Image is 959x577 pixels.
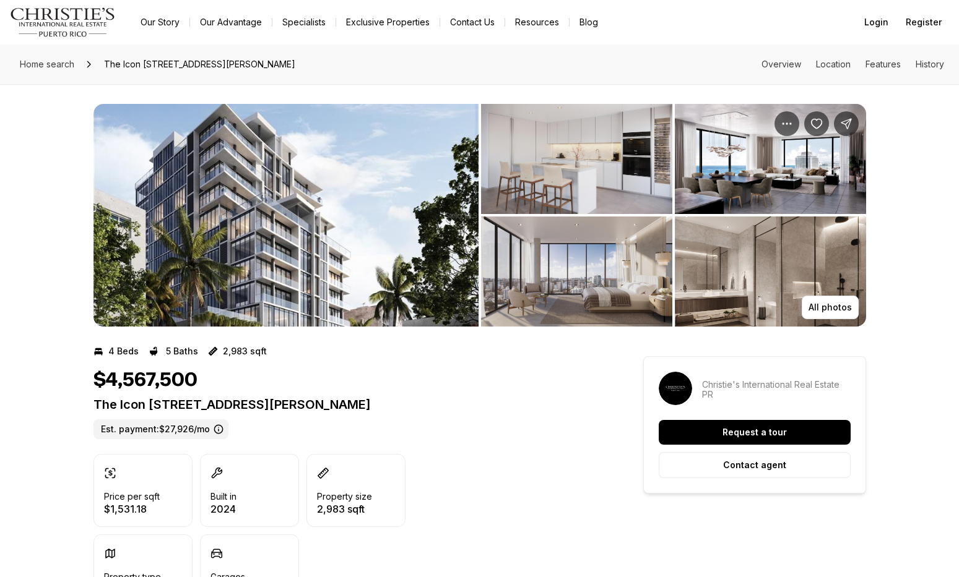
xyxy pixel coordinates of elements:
p: 2024 [210,504,236,514]
nav: Page section menu [762,59,944,69]
a: Blog [570,14,608,31]
p: All photos [809,302,852,312]
div: Listing Photos [93,104,866,327]
button: Contact Us [440,14,505,31]
button: View image gallery [675,104,866,214]
a: Resources [505,14,569,31]
p: The Icon [STREET_ADDRESS][PERSON_NAME] [93,397,599,412]
button: Property options [775,111,799,136]
a: Skip to: Location [816,59,851,69]
a: Our Advantage [190,14,272,31]
span: Home search [20,59,74,69]
span: Login [864,17,888,27]
button: Register [898,10,949,35]
p: Request a tour [723,427,787,437]
a: Skip to: Overview [762,59,801,69]
a: Skip to: History [916,59,944,69]
a: Skip to: Features [866,59,901,69]
a: Specialists [272,14,336,31]
p: 4 Beds [108,346,139,356]
p: Built in [210,492,236,502]
label: Est. payment: $27,926/mo [93,419,228,439]
button: View image gallery [481,104,672,214]
p: Christie's International Real Estate PR [702,380,851,400]
button: View image gallery [93,104,479,327]
img: logo [10,7,116,37]
a: Our Story [131,14,189,31]
p: Contact agent [723,460,786,470]
button: View image gallery [675,216,866,327]
span: Register [906,17,942,27]
p: 2,983 sqft [223,346,267,356]
p: 2,983 sqft [317,504,372,514]
button: All photos [802,296,859,319]
span: The Icon [STREET_ADDRESS][PERSON_NAME] [99,54,300,74]
p: Property size [317,492,372,502]
button: View image gallery [481,216,672,327]
button: Share Property: The Icon 1120 ASHFORD AVE #1202 [834,111,859,136]
button: 5 Baths [149,341,198,361]
p: Price per sqft [104,492,160,502]
a: Exclusive Properties [336,14,440,31]
button: Save Property: The Icon 1120 ASHFORD AVE #1202 [804,111,829,136]
a: Home search [15,54,79,74]
li: 1 of 4 [93,104,479,327]
li: 2 of 4 [481,104,866,327]
p: 5 Baths [166,346,198,356]
p: $1,531.18 [104,504,160,514]
button: Request a tour [659,420,851,445]
button: Login [857,10,896,35]
h1: $4,567,500 [93,369,197,392]
button: Contact agent [659,452,851,478]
